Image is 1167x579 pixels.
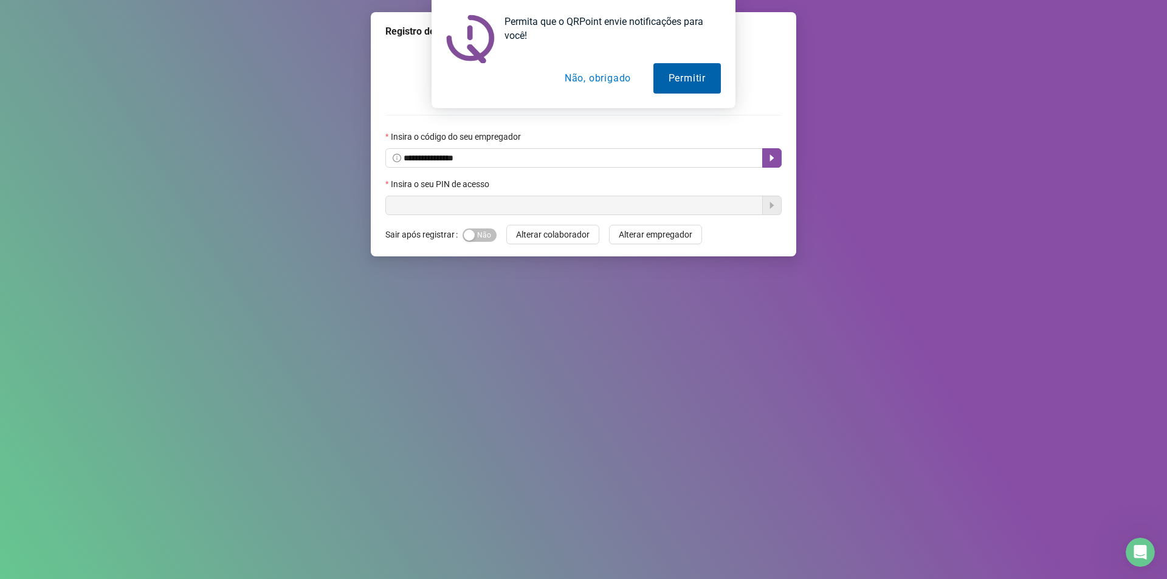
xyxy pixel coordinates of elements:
span: Alterar empregador [619,228,692,241]
button: Não, obrigado [549,63,646,94]
label: Sair após registrar [385,225,463,244]
label: Insira o código do seu empregador [385,130,529,143]
label: Insira o seu PIN de acesso [385,177,497,191]
button: Permitir [653,63,721,94]
span: info-circle [393,154,401,162]
button: Alterar colaborador [506,225,599,244]
iframe: Intercom live chat [1126,538,1155,567]
span: Alterar colaborador [516,228,590,241]
img: notification icon [446,15,495,63]
div: Permita que o QRPoint envie notificações para você! [495,15,721,43]
span: caret-right [767,153,777,163]
button: Alterar empregador [609,225,702,244]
